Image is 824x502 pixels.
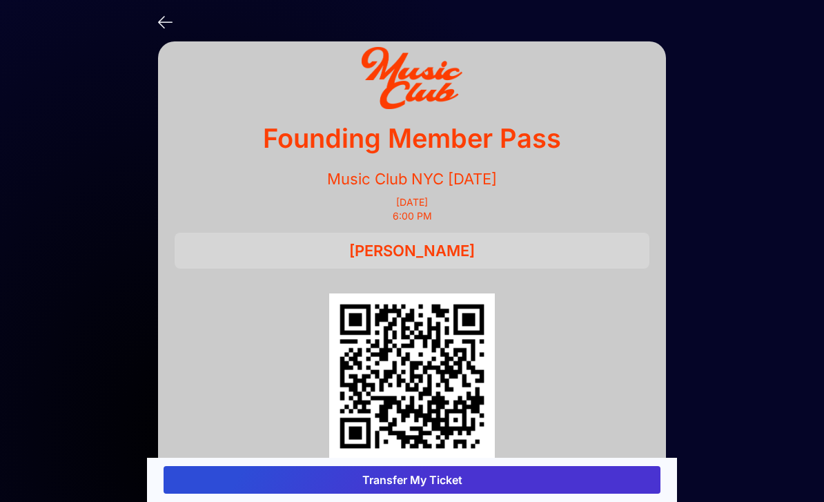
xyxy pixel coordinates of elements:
[175,118,649,158] p: Founding Member Pass
[175,211,649,222] p: 6:00 PM
[329,293,495,459] div: QR Code
[175,233,649,269] div: [PERSON_NAME]
[175,197,649,208] p: [DATE]
[175,169,649,189] p: Music Club NYC [DATE]
[164,466,660,494] button: Transfer My Ticket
